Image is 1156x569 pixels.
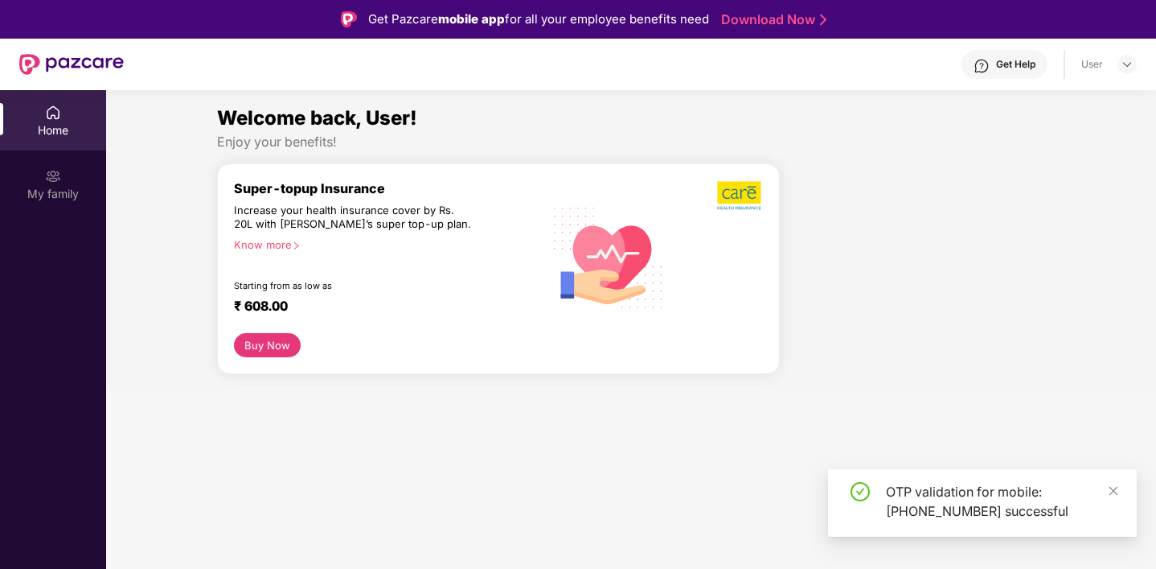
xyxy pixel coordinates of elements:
[368,10,709,29] div: Get Pazcare for all your employee benefits need
[851,482,870,501] span: check-circle
[234,280,474,291] div: Starting from as low as
[1081,58,1103,71] div: User
[717,180,763,211] img: b5dec4f62d2307b9de63beb79f102df3.png
[996,58,1035,71] div: Get Help
[234,333,301,357] button: Buy Now
[217,106,417,130] span: Welcome back, User!
[1108,485,1119,497] span: close
[974,58,990,74] img: svg+xml;base64,PHN2ZyBpZD0iSGVscC0zMngzMiIgeG1sbnM9Imh0dHA6Ly93d3cudzMub3JnLzIwMDAvc3ZnIiB3aWR0aD...
[886,482,1117,521] div: OTP validation for mobile: [PHONE_NUMBER] successful
[217,134,1046,150] div: Enjoy your benefits!
[438,11,505,27] strong: mobile app
[341,11,357,27] img: Logo
[234,204,473,232] div: Increase your health insurance cover by Rs. 20L with [PERSON_NAME]’s super top-up plan.
[234,298,527,317] div: ₹ 608.00
[234,238,533,249] div: Know more
[45,168,61,184] img: svg+xml;base64,PHN2ZyB3aWR0aD0iMjAiIGhlaWdodD0iMjAiIHZpZXdCb3g9IjAgMCAyMCAyMCIgZmlsbD0ibm9uZSIgeG...
[234,180,543,196] div: Super-topup Insurance
[820,11,826,28] img: Stroke
[292,241,301,250] span: right
[543,189,675,324] img: svg+xml;base64,PHN2ZyB4bWxucz0iaHR0cDovL3d3dy53My5vcmcvMjAwMC9zdmciIHhtbG5zOnhsaW5rPSJodHRwOi8vd3...
[721,11,822,28] a: Download Now
[1121,58,1133,71] img: svg+xml;base64,PHN2ZyBpZD0iRHJvcGRvd24tMzJ4MzIiIHhtbG5zPSJodHRwOi8vd3d3LnczLm9yZy8yMDAwL3N2ZyIgd2...
[19,54,124,75] img: New Pazcare Logo
[45,105,61,121] img: svg+xml;base64,PHN2ZyBpZD0iSG9tZSIgeG1sbnM9Imh0dHA6Ly93d3cudzMub3JnLzIwMDAvc3ZnIiB3aWR0aD0iMjAiIG...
